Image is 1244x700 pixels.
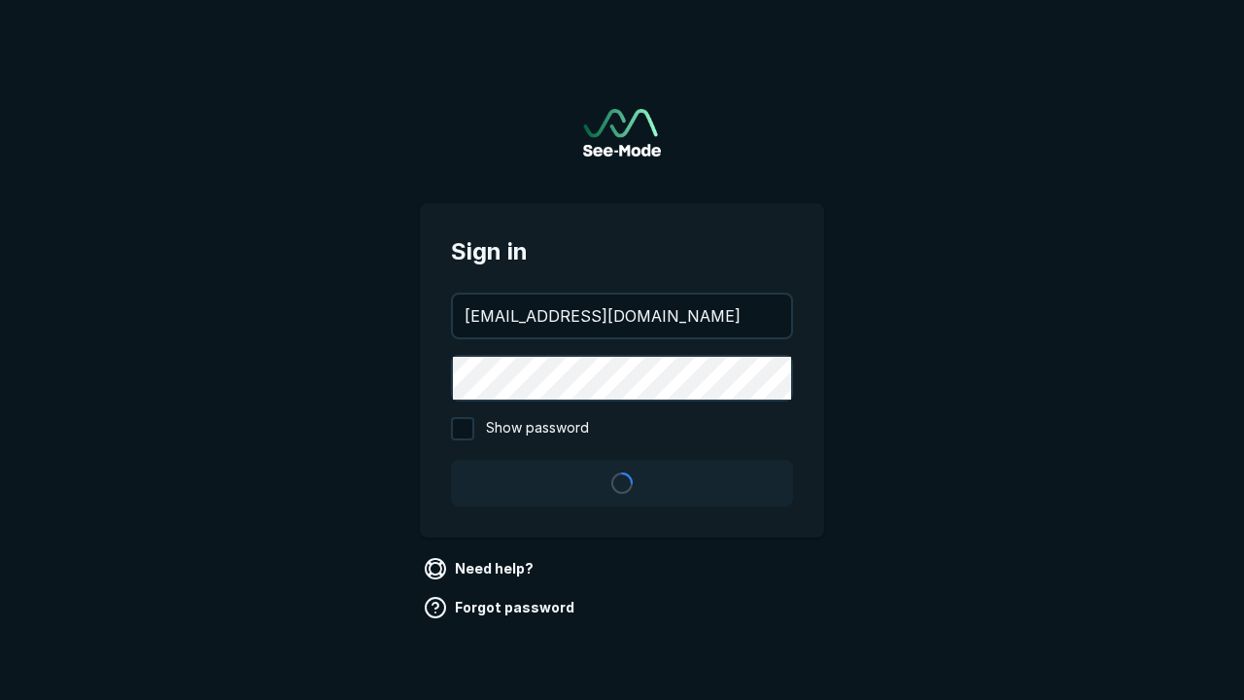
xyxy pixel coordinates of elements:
a: Go to sign in [583,109,661,157]
span: Sign in [451,234,793,269]
a: Need help? [420,553,541,584]
img: See-Mode Logo [583,109,661,157]
input: your@email.com [453,295,791,337]
a: Forgot password [420,592,582,623]
span: Show password [486,417,589,440]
